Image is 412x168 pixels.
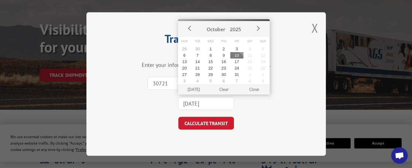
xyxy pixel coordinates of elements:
[191,65,204,71] button: 21
[312,20,318,36] button: Close modal
[191,71,204,78] button: 28
[217,71,230,78] button: 30
[217,52,230,59] button: 9
[391,147,408,164] div: Open chat
[204,59,217,65] button: 15
[228,21,243,35] button: 2025
[257,71,270,78] button: 2
[230,37,243,46] span: Fri
[178,37,191,46] span: Mon
[191,52,204,59] button: 7
[217,65,230,71] button: 23
[230,46,243,52] button: 3
[257,59,270,65] button: 19
[243,71,257,78] button: 1
[204,46,217,52] button: 1
[243,65,257,71] button: 25
[239,84,269,95] button: Close
[204,71,217,78] button: 29
[204,78,217,84] button: 5
[217,59,230,65] button: 16
[178,46,191,52] button: 29
[178,117,234,130] button: CALCULATE TRANSIT
[178,52,191,59] button: 6
[243,52,257,59] button: 11
[204,21,228,35] button: October
[117,61,295,68] div: Enter your information below to calculate transit time.
[230,78,243,84] button: 7
[257,65,270,71] button: 26
[178,84,209,95] button: [DATE]
[117,34,295,46] h2: Transit Calculator
[191,59,204,65] button: 14
[243,78,257,84] button: 8
[243,59,257,65] button: 18
[243,37,257,46] span: Sat
[257,78,270,84] button: 9
[230,52,243,59] button: 10
[178,78,191,84] button: 3
[217,46,230,52] button: 2
[257,37,270,46] span: Sun
[253,24,262,33] button: Next
[257,52,270,59] button: 12
[148,77,204,90] input: Origin Zip
[185,24,195,33] button: Prev
[209,84,239,95] button: Clear
[191,78,204,84] button: 4
[217,78,230,84] button: 6
[191,46,204,52] button: 30
[204,37,217,46] span: Wed
[204,65,217,71] button: 22
[230,71,243,78] button: 31
[243,46,257,52] button: 4
[178,71,191,78] button: 27
[230,59,243,65] button: 17
[178,59,191,65] button: 13
[204,52,217,59] button: 8
[217,37,230,46] span: Thu
[230,65,243,71] button: 24
[191,37,204,46] span: Tue
[257,46,270,52] button: 5
[178,97,234,110] input: Tender Date
[178,65,191,71] button: 20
